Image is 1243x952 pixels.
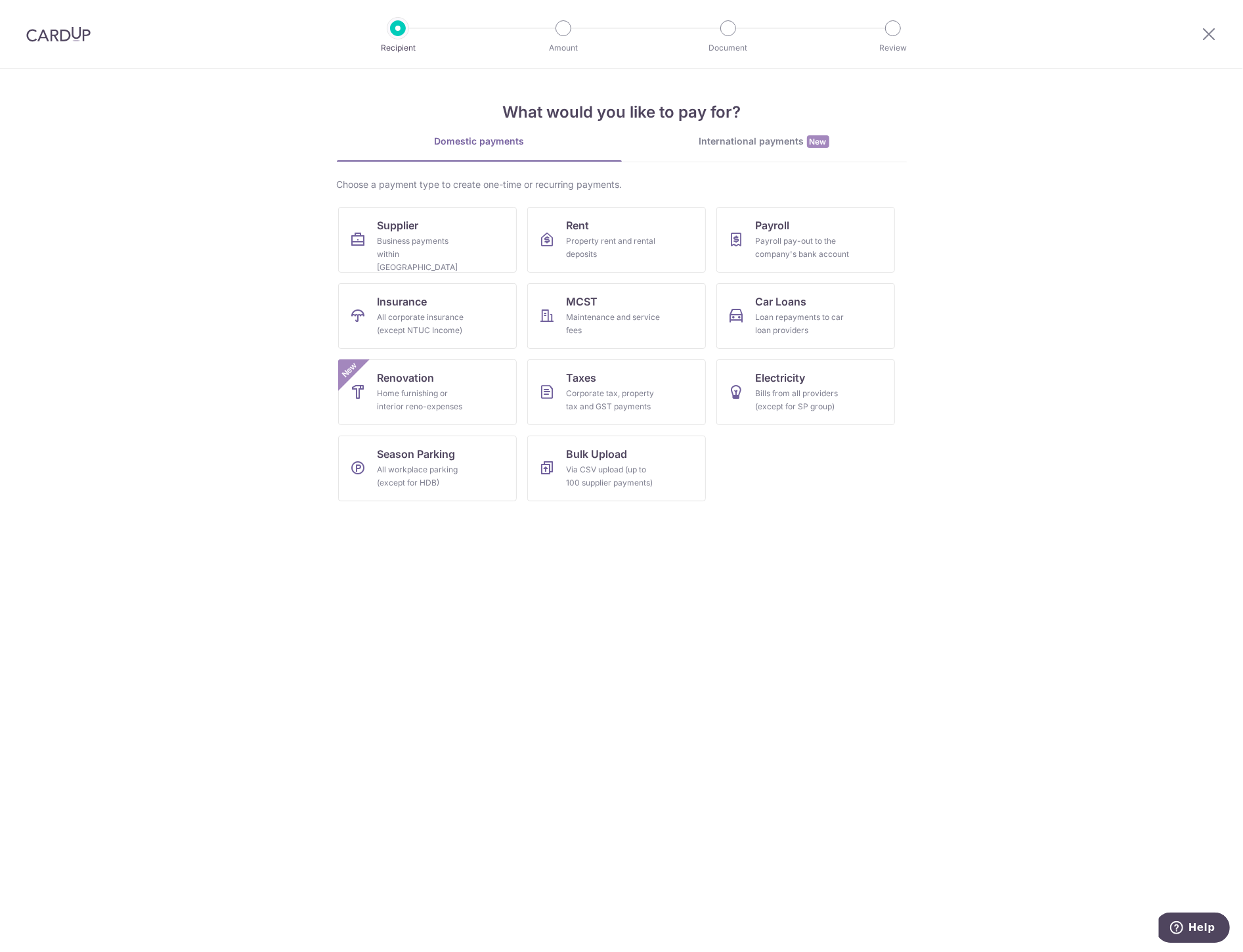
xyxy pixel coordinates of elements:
span: Bulk Upload [567,446,628,462]
div: Choose a payment type to create one-time or recurring payments. [337,178,907,191]
a: RenovationHome furnishing or interior reno-expensesNew [338,359,517,425]
a: TaxesCorporate tax, property tax and GST payments [527,359,706,425]
p: Amount [515,41,612,55]
p: Recipient [349,41,447,55]
img: CardUp [26,26,91,42]
span: Electricity [756,370,806,386]
div: Bills from all providers (except for SP group) [756,387,850,413]
span: Car Loans [756,294,807,309]
a: RentProperty rent and rental deposits [527,207,706,273]
div: Home furnishing or interior reno-expenses [378,387,472,413]
a: ElectricityBills from all providers (except for SP group) [716,359,895,425]
p: Document [680,41,777,55]
span: Renovation [378,370,435,386]
span: Payroll [756,217,790,233]
div: Property rent and rental deposits [567,235,661,261]
span: Season Parking [378,446,456,462]
span: Help [30,9,56,21]
div: Via CSV upload (up to 100 supplier payments) [567,463,661,489]
span: Taxes [567,370,597,386]
span: New [338,359,360,381]
span: MCST [567,294,598,309]
a: Bulk UploadVia CSV upload (up to 100 supplier payments) [527,436,706,501]
div: Business payments within [GEOGRAPHIC_DATA] [378,235,472,274]
span: Supplier [378,217,419,233]
iframe: Opens a widget where you can find more information [1159,913,1230,945]
div: International payments [622,135,907,148]
span: Insurance [378,294,427,309]
div: All workplace parking (except for HDB) [378,463,472,489]
div: Maintenance and service fees [567,311,661,337]
div: Loan repayments to car loan providers [756,311,850,337]
a: SupplierBusiness payments within [GEOGRAPHIC_DATA] [338,207,517,273]
a: PayrollPayroll pay-out to the company's bank account [716,207,895,273]
div: All corporate insurance (except NTUC Income) [378,311,472,337]
a: Car LoansLoan repayments to car loan providers [716,283,895,349]
a: Season ParkingAll workplace parking (except for HDB) [338,436,517,501]
div: Domestic payments [337,135,622,148]
span: New [807,135,829,148]
a: MCSTMaintenance and service fees [527,283,706,349]
div: Payroll pay-out to the company's bank account [756,235,850,261]
a: InsuranceAll corporate insurance (except NTUC Income) [338,283,517,349]
span: Rent [567,217,590,233]
p: Review [844,41,942,55]
h4: What would you like to pay for? [337,101,907,124]
div: Corporate tax, property tax and GST payments [567,387,661,413]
